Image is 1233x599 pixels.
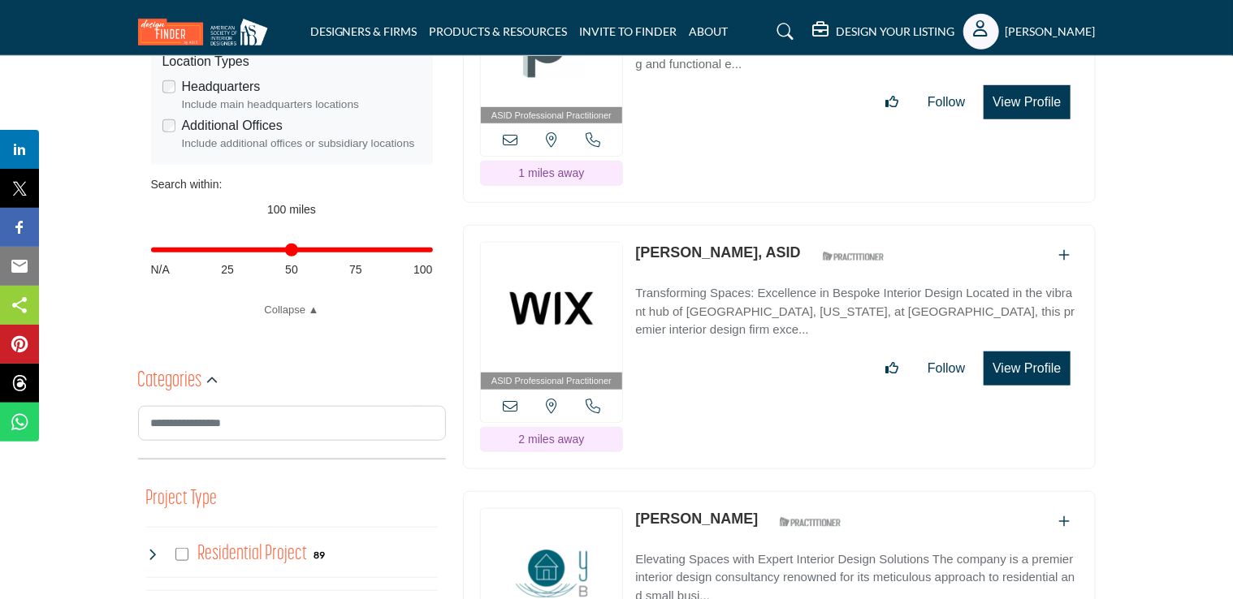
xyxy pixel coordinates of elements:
h2: Categories [138,367,202,396]
a: PRODUCTS & RESOURCES [430,24,568,38]
p: Transforming Spaces: Excellence in Bespoke Interior Design Located in the vibrant hub of [GEOGRAP... [635,284,1078,339]
span: 100 [413,261,432,278]
label: Additional Offices [182,116,283,136]
h5: DESIGN YOUR LISTING [837,24,955,39]
div: Include additional offices or subsidiary locations [182,136,422,152]
button: Follow [917,352,976,385]
a: ABOUT [690,24,729,38]
a: Collapse ▲ [151,302,433,318]
button: Like listing [875,352,909,385]
a: DESIGNERS & FIRMS [310,24,417,38]
span: ASID Professional Practitioner [491,374,612,388]
span: 25 [221,261,234,278]
span: 75 [349,261,362,278]
button: View Profile [984,85,1070,119]
a: [PERSON_NAME], ASID [635,244,800,261]
a: Transforming Spaces: Excellence in Bespoke Interior Design Located in the vibrant hub of [GEOGRAP... [635,274,1078,339]
button: View Profile [984,351,1070,386]
div: 89 Results For Residential Project [314,547,325,562]
input: Search Category [138,406,446,441]
input: Select Residential Project checkbox [175,548,188,561]
span: 50 [285,261,298,278]
img: ASID Qualified Practitioners Badge Icon [816,246,889,266]
div: DESIGN YOUR LISTING [813,22,955,41]
h5: [PERSON_NAME] [1006,24,1096,40]
img: Site Logo [138,19,276,45]
img: ASID Qualified Practitioners Badge Icon [773,512,846,532]
div: Location Types [162,52,422,71]
button: Project Type [146,484,218,515]
button: Like listing [875,86,909,119]
button: Show hide supplier dropdown [963,14,999,50]
h4: Residential Project: Types of projects range from simple residential renovations to highly comple... [197,540,307,568]
label: Headquarters [182,77,261,97]
p: Dora French, ASID [635,242,800,264]
b: 89 [314,549,325,561]
div: Search within: [151,176,433,193]
button: Follow [917,86,976,119]
span: 2 miles away [518,433,584,446]
a: Add To List [1059,515,1071,528]
img: Dora French, ASID [481,243,623,373]
div: Include main headquarters locations [182,97,422,113]
span: 100 miles [267,203,316,216]
a: [PERSON_NAME] [635,511,758,527]
a: Search [761,19,804,45]
a: ASID Professional Practitioner [481,243,623,390]
span: 1 miles away [518,166,584,179]
a: INVITE TO FINDER [580,24,677,38]
span: N/A [151,261,170,278]
a: Add To List [1059,248,1071,262]
p: Robin Kelley [635,508,758,530]
span: ASID Professional Practitioner [491,109,612,123]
